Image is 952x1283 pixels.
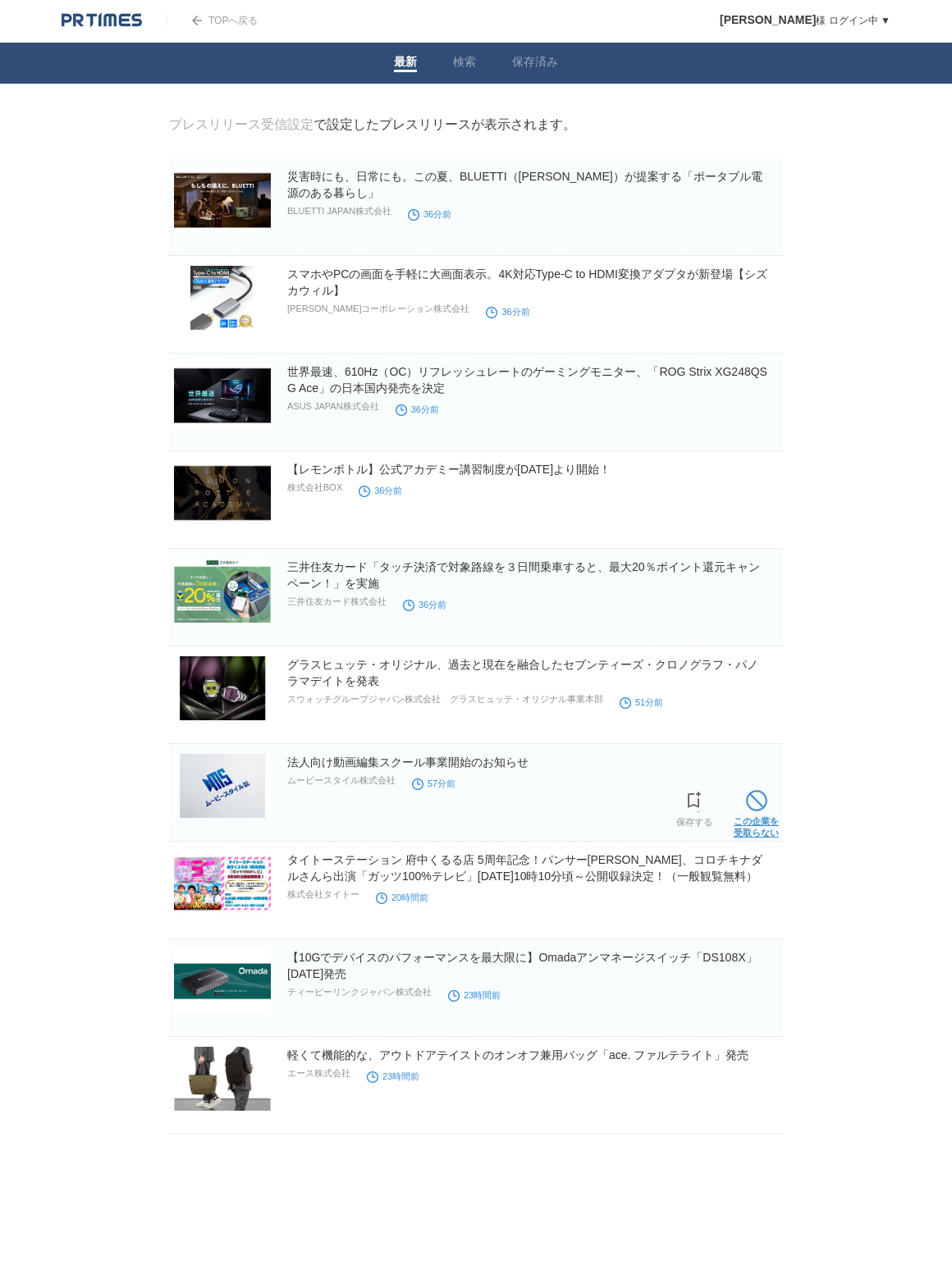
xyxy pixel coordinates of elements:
img: 【レモンボトル】公式アカデミー講習制度が2025年9月1日より開始！ [174,461,271,525]
a: 【10Gでデバイスのパフォーマンスを最大限に】Omadaアンマネージスイッチ「DS108X」[DATE]発売 [287,951,757,980]
div: で設定したプレスリリースが表示されます。 [169,116,576,134]
p: ティーピーリンクジャパン株式会社 [287,986,432,998]
a: [PERSON_NAME]様 ログイン中 ▼ [720,15,890,26]
a: 三井住友カード「タッチ決済で対象路線を３日間乗車すると、最大20％ポイント還元キャンペーン！」を実施 [287,560,760,590]
img: 【10Gでデバイスのパフォーマンスを最大限に】Omadaアンマネージスイッチ「DS108X」8月14日（木）発売 [174,949,271,1013]
a: TOPへ戻る [167,15,258,26]
img: 災害時にも、日常にも。この夏、BLUETTI（ブルーティ）が提案する「ポータブル電源のある暮らし」 [174,168,271,232]
p: ASUS JAPAN株式会社 [287,400,379,413]
a: 最新 [394,55,417,72]
a: プレスリリース受信設定 [169,117,314,131]
a: 軽くて機能的な、アウトドアテイストのオンオフ兼用バッグ「ace. ファルテライト」発売 [287,1048,748,1062]
time: 51分前 [620,697,663,707]
a: 保存する [676,787,712,828]
p: エース株式会社 [287,1067,350,1080]
a: 保存済み [512,55,558,72]
img: タイトーステーション 府中くるる店 5周年記念！パンサー尾形さん、コロチキナダルさんら出演「ガッツ100%テレビ」8月20日（水）10時10分頃～公開収録決定！（一般観覧無料） [174,852,271,915]
a: 世界最速、610Hz（OC）リフレッシュレートのゲーミングモニター、「ROG Strix XG248QSG Ace」の日本国内発売を決定 [287,365,767,395]
a: 法人向け動画編集スクール事業開始のお知らせ [287,756,529,769]
img: 三井住友カード「タッチ決済で対象路線を３日間乗車すると、最大20％ポイント還元キャンペーン！」を実施 [174,559,271,623]
p: 株式会社タイトー [287,888,359,901]
time: 36分前 [359,486,402,495]
time: 36分前 [408,209,451,219]
a: スマホやPCの画面を手軽に大画面表示。4K対応Type-C to HDMI変換アダプタが新登場【シズカウィル】 [287,267,767,297]
p: 三井住友カード株式会社 [287,596,387,608]
time: 20時間前 [376,893,428,902]
a: 災害時にも、日常にも。この夏、BLUETTI（[PERSON_NAME]）が提案する「ポータブル電源のある暮らし」 [287,170,762,199]
p: スウォッチグループジャパン株式会社 グラスヒュッテ・オリジナル事業本部 [287,693,603,705]
p: [PERSON_NAME]コーポレーション株式会社 [287,303,469,315]
p: BLUETTI JAPAN株式会社 [287,205,391,217]
img: 世界最速、610Hz（OC）リフレッシュレートのゲーミングモニター、「ROG Strix XG248QSG Ace」の日本国内発売を決定 [174,363,271,427]
time: 36分前 [396,404,439,414]
img: スマホやPCの画面を手軽に大画面表示。4K対応Type-C to HDMI変換アダプタが新登場【シズカウィル】 [174,266,271,330]
img: logo.png [62,12,142,29]
time: 36分前 [403,600,446,610]
time: 57分前 [412,778,455,788]
a: グラスヒュッテ・オリジナル、過去と現在を融合したセブンティーズ・クロノグラフ・パノラマデイトを発表 [287,658,758,687]
img: 法人向け動画編集スクール事業開始のお知らせ [174,754,271,818]
a: タイトーステーション 府中くるる店 5周年記念！パンサー[PERSON_NAME]、コロチキナダルさんら出演「ガッツ100%テレビ」[DATE]10時10分頃～公開収録決定！（一般観覧無料） [287,853,762,883]
img: 軽くて機能的な、アウトドアテイストのオンオフ兼用バッグ「ace. ファルテライト」発売 [174,1047,271,1111]
time: 23時間前 [448,990,501,1000]
a: 検索 [453,55,476,72]
span: [PERSON_NAME] [720,13,816,26]
time: 36分前 [486,307,529,317]
p: ムービースタイル株式会社 [287,774,396,787]
time: 23時間前 [367,1071,419,1081]
img: グラスヒュッテ・オリジナル、過去と現在を融合したセブンティーズ・クロノグラフ・パノラマデイトを発表 [174,656,271,720]
a: 【レモンボトル】公式アカデミー講習制度が[DATE]より開始！ [287,463,611,476]
p: 株式会社BOX [287,482,342,494]
img: arrow.png [192,16,202,25]
a: この企業を受取らない [734,786,779,838]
